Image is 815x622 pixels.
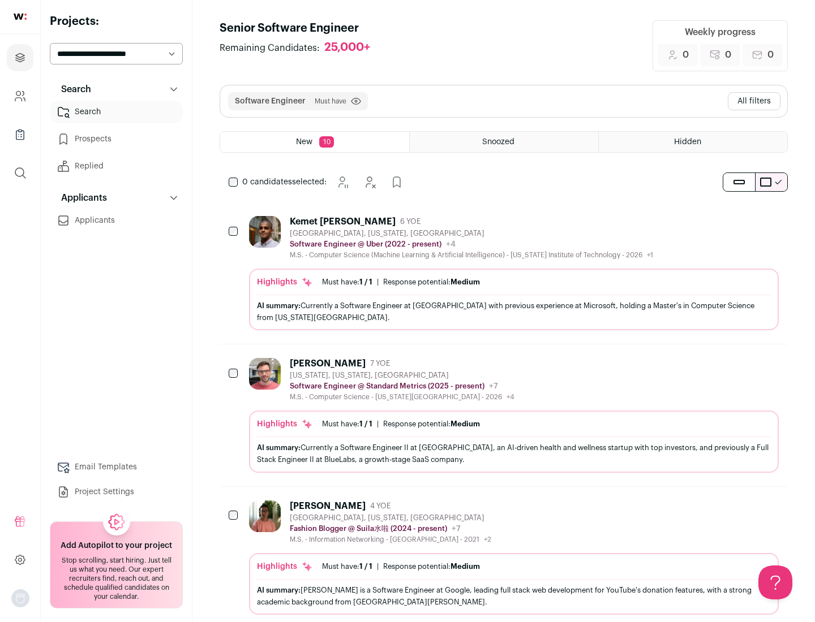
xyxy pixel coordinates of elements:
div: [PERSON_NAME] [290,500,366,512]
div: Kemet [PERSON_NAME] [290,216,396,227]
button: All filters [728,92,780,110]
img: ebffc8b94a612106133ad1a79c5dcc917f1f343d62299c503ebb759c428adb03.jpg [249,500,281,532]
button: Add to Prospects [385,171,408,193]
p: Software Engineer @ Standard Metrics (2025 - present) [290,382,484,391]
span: AI summary: [257,586,301,594]
span: 0 candidates [242,178,292,186]
a: Project Settings [50,481,183,503]
div: Highlights [257,561,313,572]
div: Response potential: [383,278,480,287]
div: Response potential: [383,562,480,571]
button: Applicants [50,187,183,209]
p: Fashion Blogger @ Suila水啦 (2024 - present) [290,524,447,533]
h2: Add Autopilot to your project [61,540,172,551]
span: 6 YOE [400,217,421,226]
img: 927442a7649886f10e33b6150e11c56b26abb7af887a5a1dd4d66526963a6550.jpg [249,216,281,248]
span: 1 / 1 [359,420,372,427]
span: Hidden [674,138,701,146]
a: Search [50,101,183,123]
div: Stop scrolling, start hiring. Just tell us what you need. Our expert recruiters find, reach out, ... [57,556,175,601]
ul: | [322,420,480,429]
button: Open dropdown [11,589,29,607]
span: 0 [683,48,689,62]
div: M.S. - Computer Science - [US_STATE][GEOGRAPHIC_DATA] - 2026 [290,392,514,401]
div: Must have: [322,278,372,287]
ul: | [322,278,480,287]
div: [PERSON_NAME] [290,358,366,369]
span: Snoozed [482,138,514,146]
div: Currently a Software Engineer II at [GEOGRAPHIC_DATA], an AI-driven health and wellness startup w... [257,442,771,465]
span: AI summary: [257,302,301,309]
div: [GEOGRAPHIC_DATA], [US_STATE], [GEOGRAPHIC_DATA] [290,229,653,238]
img: nopic.png [11,589,29,607]
span: New [296,138,312,146]
div: Highlights [257,418,313,430]
a: Kemet [PERSON_NAME] 6 YOE [GEOGRAPHIC_DATA], [US_STATE], [GEOGRAPHIC_DATA] Software Engineer @ Ub... [249,216,779,330]
span: +7 [452,525,461,533]
p: Search [54,83,91,96]
div: Must have: [322,562,372,571]
a: Hidden [599,132,787,152]
span: 10 [319,136,334,148]
span: +4 [507,394,514,400]
span: 7 YOE [370,359,390,368]
a: Projects [7,44,33,71]
span: 1 / 1 [359,563,372,570]
span: Remaining Candidates: [220,41,320,55]
div: 25,000+ [324,41,370,55]
span: 1 / 1 [359,278,372,286]
a: Company and ATS Settings [7,83,33,110]
button: Search [50,78,183,101]
span: 0 [725,48,731,62]
a: Email Templates [50,456,183,478]
div: Response potential: [383,420,480,429]
a: Replied [50,155,183,178]
p: Software Engineer @ Uber (2022 - present) [290,240,441,249]
a: [PERSON_NAME] 4 YOE [GEOGRAPHIC_DATA], [US_STATE], [GEOGRAPHIC_DATA] Fashion Blogger @ Suila水啦 (2... [249,500,779,615]
span: AI summary: [257,444,301,451]
div: M.S. - Information Networking - [GEOGRAPHIC_DATA] - 2021 [290,535,491,544]
button: Hide [358,171,381,193]
span: 4 YOE [370,502,391,511]
h2: Projects: [50,14,183,29]
span: Medium [451,278,480,286]
a: Snoozed [410,132,598,152]
div: Must have: [322,420,372,429]
a: Add Autopilot to your project Stop scrolling, start hiring. Just tell us what you need. Our exper... [50,521,183,608]
div: Highlights [257,277,313,288]
span: +1 [647,252,653,258]
div: Currently a Software Engineer at [GEOGRAPHIC_DATA] with previous experience at Microsoft, holding... [257,300,771,323]
span: Must have [315,97,346,106]
a: [PERSON_NAME] 7 YOE [US_STATE], [US_STATE], [GEOGRAPHIC_DATA] Software Engineer @ Standard Metric... [249,358,779,472]
div: M.S. - Computer Science (Machine Learning & Artificial Intelligence) - [US_STATE] Institute of Te... [290,250,653,260]
img: wellfound-shorthand-0d5821cbd27db2630d0214b213865d53afaa358527fdda9d0ea32b1df1b89c2c.svg [14,14,27,20]
button: Snooze [331,171,354,193]
img: 92c6d1596c26b24a11d48d3f64f639effaf6bd365bf059bea4cfc008ddd4fb99.jpg [249,358,281,390]
button: Software Engineer [235,96,306,107]
span: Medium [451,563,480,570]
p: Applicants [54,191,107,205]
div: [US_STATE], [US_STATE], [GEOGRAPHIC_DATA] [290,371,514,380]
h1: Senior Software Engineer [220,20,381,36]
span: +7 [489,382,498,390]
span: Medium [451,420,480,427]
span: 0 [767,48,774,62]
a: Applicants [50,209,183,232]
span: selected: [242,176,327,188]
div: [PERSON_NAME] is a Software Engineer at Google, leading full stack web development for YouTube's ... [257,584,771,608]
div: [GEOGRAPHIC_DATA], [US_STATE], [GEOGRAPHIC_DATA] [290,513,491,522]
ul: | [322,562,480,571]
iframe: Help Scout Beacon - Open [758,565,792,599]
span: +2 [484,536,491,543]
a: Prospects [50,128,183,150]
a: Company Lists [7,121,33,148]
span: +4 [446,240,456,248]
div: Weekly progress [685,25,756,39]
